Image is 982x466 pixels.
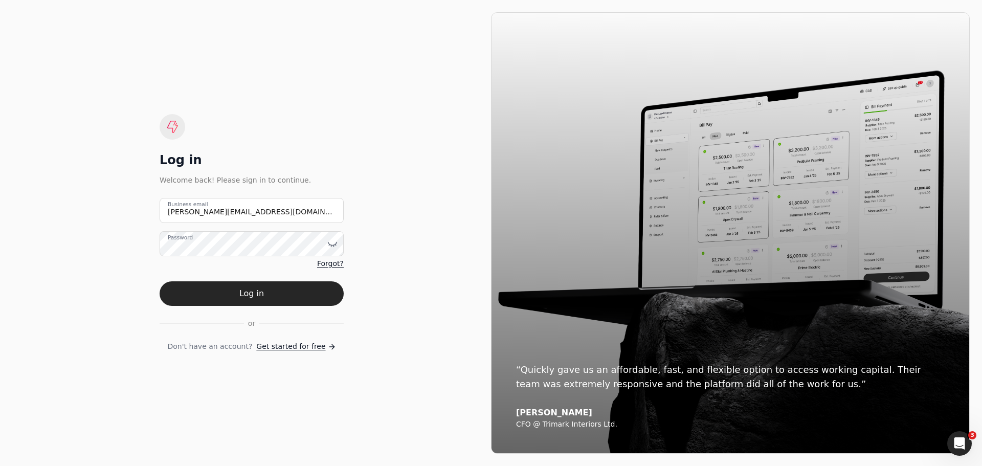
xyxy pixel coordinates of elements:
[516,408,945,418] div: [PERSON_NAME]
[516,363,945,391] div: “Quickly gave us an affordable, fast, and flexible option to access working capital. Their team w...
[947,431,972,456] iframe: Intercom live chat
[160,281,344,306] button: Log in
[160,174,344,186] div: Welcome back! Please sign in to continue.
[167,341,252,352] span: Don't have an account?
[168,201,208,209] label: Business email
[248,318,255,329] span: or
[968,431,976,439] span: 3
[168,234,193,242] label: Password
[256,341,336,352] a: Get started for free
[256,341,325,352] span: Get started for free
[317,258,344,269] a: Forgot?
[160,152,344,168] div: Log in
[516,420,945,429] div: CFO @ Trimark Interiors Ltd.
